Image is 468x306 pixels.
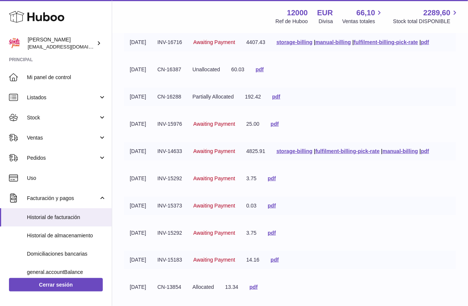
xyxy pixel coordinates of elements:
span: Domiciliaciones bancarias [27,250,106,257]
span: Awaiting Payment [193,121,235,127]
a: pdf [268,203,276,209]
span: [EMAIL_ADDRESS][DOMAIN_NAME] [28,44,110,50]
span: Historial de almacenamiento [27,232,106,239]
a: pdf [250,284,258,290]
span: Awaiting Payment [193,230,235,236]
a: pdf [421,148,429,154]
td: INV-16716 [152,33,188,51]
span: general.accountBalance [27,269,106,276]
td: [DATE] [124,142,152,160]
td: 4407.43 [241,33,271,51]
a: pdf [421,39,429,45]
span: Stock total DISPONIBLE [393,18,459,25]
td: 192.42 [239,88,267,106]
td: 14.16 [241,251,265,269]
span: Facturación y pagos [27,195,98,202]
a: pdf [268,175,276,181]
span: | [419,148,421,154]
span: Stock [27,114,98,121]
td: INV-15183 [152,251,188,269]
td: INV-15292 [152,224,188,242]
span: Ventas totales [342,18,384,25]
td: CN-13854 [152,278,187,296]
td: 13.34 [220,278,244,296]
span: Uso [27,175,106,182]
a: pdf [271,121,279,127]
td: INV-14633 [152,142,188,160]
a: 66,10 Ventas totales [342,8,384,25]
a: storage-billing [277,39,312,45]
td: [DATE] [124,224,152,242]
a: storage-billing [277,148,312,154]
td: [DATE] [124,169,152,188]
a: pdf [272,94,280,100]
a: manual-billing [315,39,351,45]
span: Allocated [193,284,214,290]
span: Ventas [27,134,98,141]
span: 2289,60 [424,8,450,18]
a: fulfilment-billing-pick-rate [354,39,418,45]
span: | [419,39,421,45]
span: | [381,148,383,154]
div: Ref de Huboo [275,18,308,25]
span: Mi panel de control [27,74,106,81]
a: pdf [268,230,276,236]
a: manual-billing [383,148,418,154]
a: pdf [256,66,264,72]
td: 3.75 [241,169,262,188]
span: Awaiting Payment [193,203,235,209]
td: [DATE] [124,197,152,215]
td: INV-15292 [152,169,188,188]
td: [DATE] [124,251,152,269]
span: | [314,148,315,154]
span: | [314,39,315,45]
a: pdf [271,257,279,263]
span: Awaiting Payment [193,257,235,263]
td: [DATE] [124,278,152,296]
a: Cerrar sesión [9,278,103,291]
strong: EUR [317,8,333,18]
span: Awaiting Payment [193,148,235,154]
span: Awaiting Payment [193,39,235,45]
a: 2289,60 Stock total DISPONIBLE [393,8,459,25]
strong: 12000 [287,8,308,18]
td: CN-16387 [152,60,187,79]
a: fulfilment-billing-pick-rate [315,148,380,154]
td: INV-15976 [152,115,188,133]
td: CN-16288 [152,88,187,106]
td: INV-15373 [152,197,188,215]
td: 25.00 [241,115,265,133]
td: 4825.91 [241,142,271,160]
td: 60.03 [226,60,250,79]
span: | [352,39,354,45]
td: 0.03 [241,197,262,215]
span: Listados [27,94,98,101]
span: Pedidos [27,154,98,162]
span: Unallocated [193,66,220,72]
td: 3.75 [241,224,262,242]
td: [DATE] [124,115,152,133]
img: mar@ensuelofirme.com [9,38,20,49]
span: Awaiting Payment [193,175,235,181]
span: Partially Allocated [193,94,234,100]
td: [DATE] [124,33,152,51]
span: 66,10 [357,8,375,18]
span: Historial de facturación [27,214,106,221]
div: [PERSON_NAME] [28,36,95,50]
div: Divisa [319,18,333,25]
td: [DATE] [124,60,152,79]
td: [DATE] [124,88,152,106]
